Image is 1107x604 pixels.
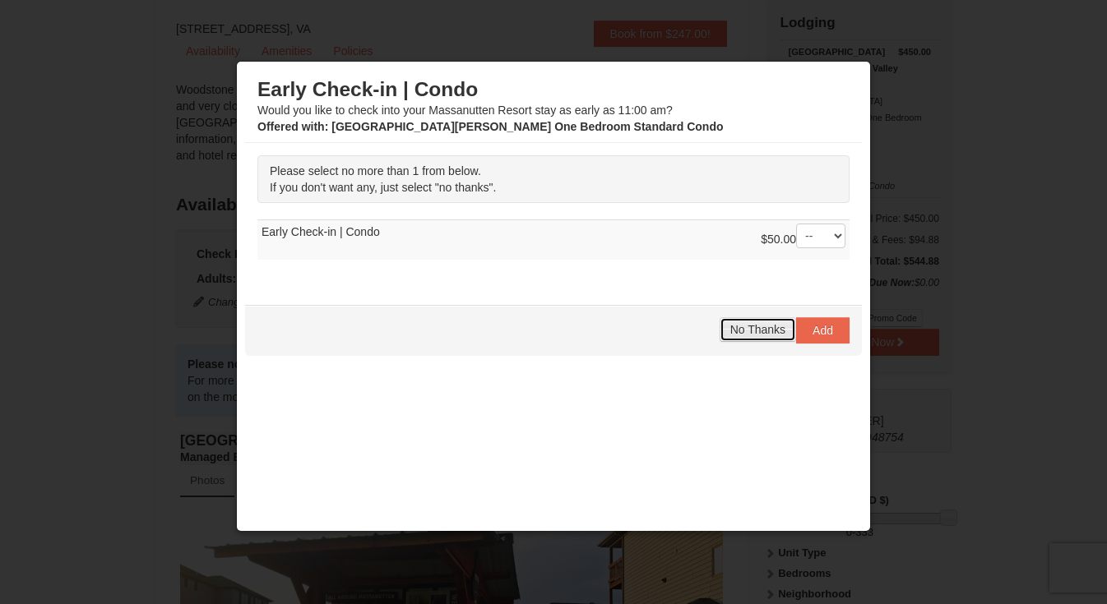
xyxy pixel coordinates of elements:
[720,317,796,342] button: No Thanks
[257,120,325,133] span: Offered with
[761,224,845,256] div: $50.00
[796,317,850,343] button: Add
[730,323,785,336] span: No Thanks
[257,77,850,102] h3: Early Check-in | Condo
[257,120,724,133] strong: : [GEOGRAPHIC_DATA][PERSON_NAME] One Bedroom Standard Condo
[257,77,850,135] div: Would you like to check into your Massanutten Resort stay as early as 11:00 am?
[257,219,850,260] td: Early Check-in | Condo
[270,164,481,178] span: Please select no more than 1 from below.
[270,181,496,194] span: If you don't want any, just select "no thanks".
[813,324,833,337] span: Add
